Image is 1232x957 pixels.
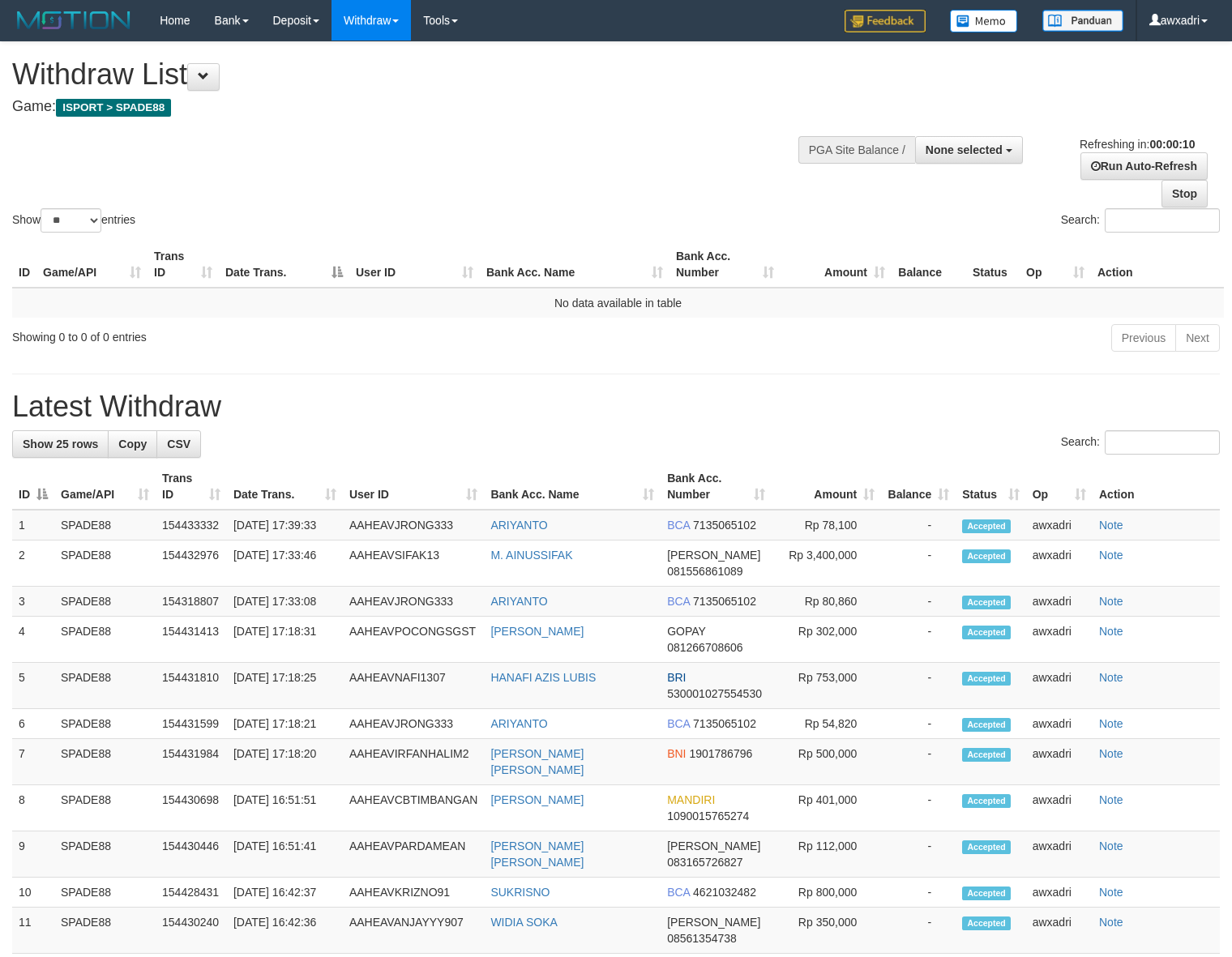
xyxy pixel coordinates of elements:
[962,887,1011,900] span: Accepted
[667,595,690,608] span: BCA
[667,671,686,684] span: BRI
[1105,208,1220,233] input: Search:
[667,747,686,760] span: BNI
[227,908,343,954] td: [DATE] 16:42:36
[1026,540,1093,587] td: awxadri
[772,739,881,785] td: Rp 500,000
[772,878,881,908] td: Rp 800,000
[962,840,1011,854] span: Accepted
[227,587,343,617] td: [DATE] 17:33:08
[12,617,54,663] td: 4
[1099,840,1123,852] a: Note
[667,565,742,578] span: Copy 081556861089 to clipboard
[962,519,1011,533] span: Accepted
[343,785,484,831] td: AAHEAVCBTIMBANGAN
[1099,595,1123,608] a: Note
[343,464,484,510] th: User ID: activate to sort column ascending
[667,932,737,945] span: Copy 08561354738 to clipboard
[227,663,343,709] td: [DATE] 17:18:25
[962,794,1011,808] span: Accepted
[12,878,54,908] td: 10
[1099,793,1123,806] a: Note
[1080,138,1195,151] span: Refreshing in:
[1099,886,1123,899] a: Note
[227,709,343,739] td: [DATE] 17:18:21
[343,709,484,739] td: AAHEAVJRONG333
[845,10,926,32] img: Feedback.jpg
[1026,908,1093,954] td: awxadri
[926,143,1003,156] span: None selected
[1175,324,1220,352] a: Next
[915,136,1023,164] button: None selected
[227,785,343,831] td: [DATE] 16:51:51
[667,687,762,700] span: Copy 530001027554530 to clipboard
[12,739,54,785] td: 7
[1080,152,1208,180] a: Run Auto-Refresh
[962,916,1011,930] span: Accepted
[1061,430,1220,455] label: Search:
[1105,430,1220,455] input: Search:
[1099,519,1123,532] a: Note
[156,878,227,908] td: 154428431
[950,10,1018,32] img: Button%20Memo.svg
[772,709,881,739] td: Rp 54,820
[667,793,715,806] span: MANDIRI
[490,717,547,730] a: ARIYANTO
[54,785,156,831] td: SPADE88
[227,464,343,510] th: Date Trans.: activate to sort column ascending
[881,709,956,739] td: -
[956,464,1025,510] th: Status: activate to sort column ascending
[227,878,343,908] td: [DATE] 16:42:37
[12,241,36,288] th: ID
[12,709,54,739] td: 6
[693,886,756,899] span: Copy 4621032482 to clipboard
[343,587,484,617] td: AAHEAVJRONG333
[490,625,584,638] a: [PERSON_NAME]
[667,549,760,562] span: [PERSON_NAME]
[1026,587,1093,617] td: awxadri
[881,540,956,587] td: -
[1099,625,1123,638] a: Note
[12,785,54,831] td: 8
[12,430,109,458] a: Show 25 rows
[54,709,156,739] td: SPADE88
[772,831,881,878] td: Rp 112,000
[343,739,484,785] td: AAHEAVIRFANHALIM2
[881,587,956,617] td: -
[490,595,547,608] a: ARIYANTO
[54,617,156,663] td: SPADE88
[156,831,227,878] td: 154430446
[1149,138,1195,151] strong: 00:00:10
[1099,747,1123,760] a: Note
[156,663,227,709] td: 154431810
[667,810,749,822] span: Copy 1090015765274 to clipboard
[23,438,98,451] span: Show 25 rows
[667,625,705,638] span: GOPAY
[108,430,157,458] a: Copy
[881,464,956,510] th: Balance: activate to sort column ascending
[490,549,572,562] a: M. AINUSSIFAK
[12,58,805,91] h1: Withdraw List
[962,718,1011,732] span: Accepted
[667,840,760,852] span: [PERSON_NAME]
[156,430,201,458] a: CSV
[54,663,156,709] td: SPADE88
[669,241,781,288] th: Bank Acc. Number: activate to sort column ascending
[56,99,171,117] span: ISPORT > SPADE88
[667,916,760,929] span: [PERSON_NAME]
[156,908,227,954] td: 154430240
[490,671,596,684] a: HANAFI AZIS LUBIS
[227,831,343,878] td: [DATE] 16:51:41
[12,99,805,115] h4: Game:
[772,587,881,617] td: Rp 80,860
[1026,663,1093,709] td: awxadri
[881,739,956,785] td: -
[343,617,484,663] td: AAHEAVPOCONGSGST
[227,739,343,785] td: [DATE] 17:18:20
[54,739,156,785] td: SPADE88
[54,587,156,617] td: SPADE88
[1111,324,1176,352] a: Previous
[1026,510,1093,540] td: awxadri
[881,785,956,831] td: -
[881,878,956,908] td: -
